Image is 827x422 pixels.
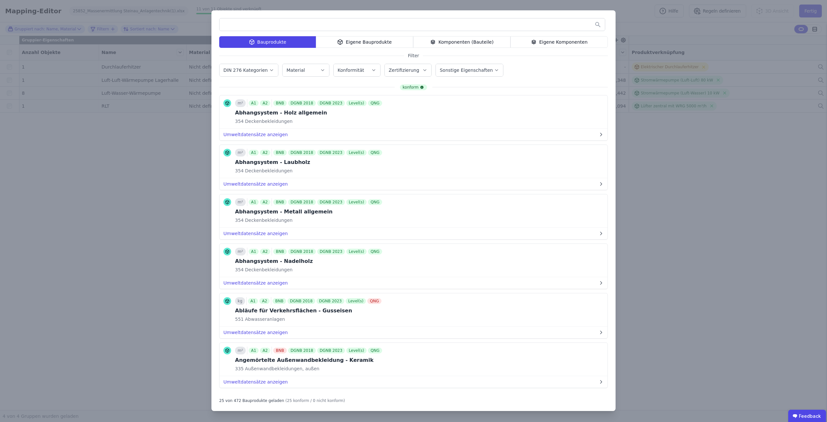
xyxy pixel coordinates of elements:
[235,356,383,364] div: Angemörtelte Außenwandbekleidung - Keramik
[317,249,345,254] div: DGNB 2023
[334,64,380,76] button: Konformität
[220,327,607,338] button: Umweltdatensätze anzeigen
[285,395,345,403] div: (25 konform / 0 nicht konform)
[288,199,316,205] div: DGNB 2018
[259,298,270,304] div: A2
[235,257,383,265] div: Abhangsystem - Nadelholz
[260,100,270,106] div: A2
[260,199,270,205] div: A2
[316,36,413,48] div: Eigene Bauprodukte
[235,365,244,372] span: 335
[219,395,284,403] div: 25 von 472 Bauprodukte geladen
[346,150,367,156] div: Level(s)
[367,298,381,304] div: QNG
[368,249,382,254] div: QNG
[220,277,607,289] button: Umweltdatensätze anzeigen
[219,36,316,48] div: Bauprodukte
[235,158,383,166] div: Abhangsystem - Laubholz
[346,298,366,304] div: Level(s)
[235,217,244,223] span: 354
[220,178,607,190] button: Umweltdatensätze anzeigen
[436,64,503,76] button: Sonstige Eigenschaften
[288,348,316,353] div: DGNB 2018
[260,249,270,254] div: A2
[235,208,383,216] div: Abhangsystem - Metall allgemein
[510,36,608,48] div: Eigene Komponenten
[273,348,286,353] div: BNB
[260,150,270,156] div: A2
[220,129,607,140] button: Umweltdatensätze anzeigen
[244,365,319,372] span: Außenwandbekleidungen, außen
[249,199,259,205] div: A1
[338,68,365,73] label: Konformität
[235,266,244,273] span: 354
[317,199,345,205] div: DGNB 2023
[288,249,316,254] div: DGNB 2018
[249,150,259,156] div: A1
[389,68,420,73] label: Zertifizierung
[235,248,246,255] div: m²
[346,249,367,254] div: Level(s)
[346,348,367,353] div: Level(s)
[273,249,286,254] div: BNB
[317,298,344,304] div: DGNB 2023
[220,64,278,76] button: DIN 276 Kategorien
[220,228,607,239] button: Umweltdatensätze anzeigen
[346,100,367,106] div: Level(s)
[273,100,286,106] div: BNB
[317,150,345,156] div: DGNB 2023
[260,348,270,353] div: A2
[249,100,259,106] div: A1
[440,68,494,73] label: Sonstige Eigenschaften
[273,199,286,205] div: BNB
[220,376,607,388] button: Umweltdatensätze anzeigen
[286,68,306,73] label: Material
[244,168,293,174] span: Deckenbekleidungen
[223,68,269,73] label: DIN 276 Kategorien
[235,168,244,174] span: 354
[385,64,431,76] button: Zertifizierung
[244,118,293,124] span: Deckenbekleidungen
[346,199,367,205] div: Level(s)
[413,36,510,48] div: Komponenten (Bauteile)
[288,150,316,156] div: DGNB 2018
[317,348,345,353] div: DGNB 2023
[249,348,259,353] div: A1
[235,307,383,315] div: Abläufe für Verkehrsflächen - Gusseisen
[288,100,316,106] div: DGNB 2018
[235,149,246,157] div: m²
[244,266,293,273] span: Deckenbekleidungen
[368,199,382,205] div: QNG
[244,217,293,223] span: Deckenbekleidungen
[404,52,423,59] span: Filter
[235,198,246,206] div: m²
[249,249,259,254] div: A1
[368,100,382,106] div: QNG
[400,84,427,90] div: konform
[317,100,345,106] div: DGNB 2023
[283,64,329,76] button: Material
[244,316,285,322] span: Abwasseranlagen
[287,298,315,304] div: DGNB 2018
[273,150,286,156] div: BNB
[235,347,246,354] div: m²
[235,316,244,322] span: 551
[235,297,245,305] div: kg
[235,118,244,124] span: 354
[248,298,258,304] div: A1
[235,99,246,107] div: m²
[235,109,383,117] div: Abhangsystem - Holz allgemein
[368,348,382,353] div: QNG
[273,298,286,304] div: BNB
[368,150,382,156] div: QNG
